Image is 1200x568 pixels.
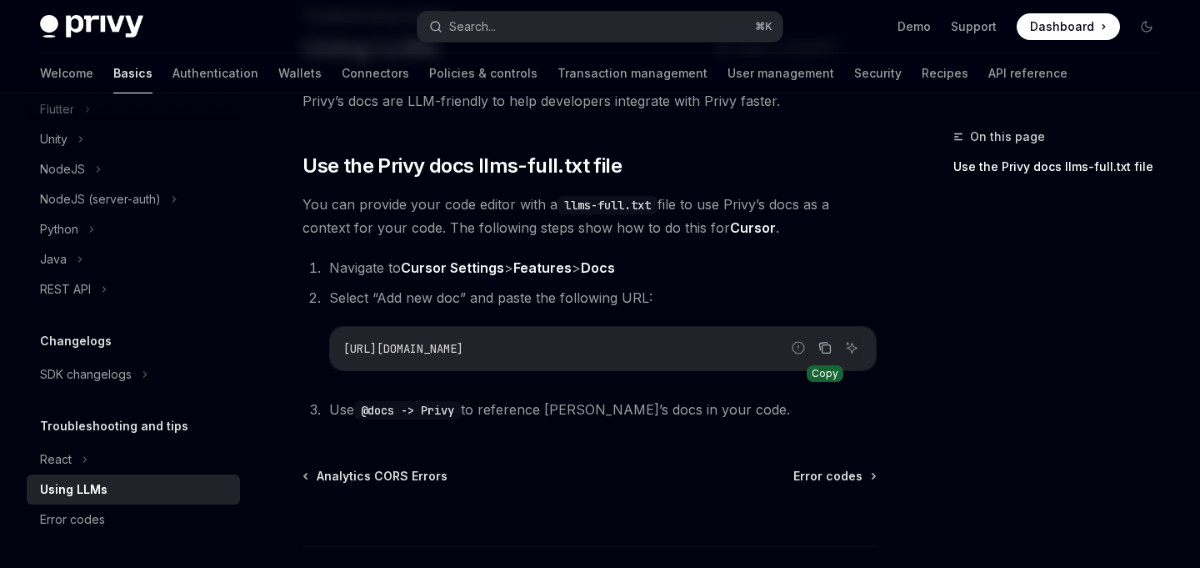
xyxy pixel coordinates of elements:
img: dark logo [40,15,143,38]
a: Cursor [730,219,776,237]
button: NodeJS [27,154,240,184]
button: REST API [27,274,240,304]
strong: Docs [581,259,615,276]
div: SDK changelogs [40,364,132,385]
span: Select “Add new doc” and paste the following URL: [329,289,652,306]
div: Java [40,249,67,269]
span: Dashboard [1030,18,1094,35]
code: llms-full.txt [557,196,657,214]
span: Navigate to > > [329,259,615,276]
strong: Cursor Settings [401,259,504,276]
div: Search... [449,17,496,37]
a: Security [854,53,902,93]
button: Copy the contents from the code block [814,337,836,359]
a: Recipes [922,53,968,93]
a: Analytics CORS Errors [304,468,447,485]
button: Unity [27,124,240,154]
div: Copy [807,365,843,382]
a: Connectors [342,53,409,93]
a: Using LLMs [27,475,240,505]
h5: Troubleshooting and tips [40,416,188,436]
span: [URL][DOMAIN_NAME] [343,341,463,356]
a: API reference [988,53,1067,93]
span: On this page [970,127,1045,147]
button: Python [27,214,240,244]
a: Support [951,18,997,35]
span: You can provide your code editor with a file to use Privy’s docs as a context for your code. The ... [302,193,877,239]
a: Error codes [27,505,240,535]
button: Ask AI [841,337,862,359]
div: React [40,450,72,470]
a: Wallets [278,53,322,93]
button: Search...⌘K [417,12,782,42]
button: SDK changelogs [27,359,240,390]
span: Privy’s docs are LLM-friendly to help developers integrate with Privy faster. [302,89,877,113]
a: Policies & controls [429,53,537,93]
span: ⌘ K [755,20,772,33]
a: Demo [897,18,931,35]
div: Using LLMs [40,480,107,500]
div: NodeJS (server-auth) [40,189,161,209]
a: Authentication [172,53,258,93]
code: @docs -> Privy [354,401,461,420]
a: Use the Privy docs llms-full.txt file [953,153,1173,180]
a: User management [727,53,834,93]
div: Python [40,219,78,239]
button: React [27,445,240,475]
button: NodeJS (server-auth) [27,184,240,214]
span: Analytics CORS Errors [317,468,447,485]
h5: Changelogs [40,331,112,351]
button: Report incorrect code [787,337,809,359]
a: Error codes [793,468,875,485]
span: Error codes [793,468,862,485]
div: Error codes [40,510,105,530]
button: Toggle dark mode [1133,13,1160,40]
a: Basics [113,53,152,93]
div: REST API [40,279,91,299]
div: NodeJS [40,159,85,179]
a: Transaction management [557,53,707,93]
button: Java [27,244,240,274]
span: Use to reference [PERSON_NAME]’s docs in your code. [329,401,790,418]
div: Unity [40,129,67,149]
a: Welcome [40,53,93,93]
strong: Features [513,259,572,276]
span: Use the Privy docs llms-full.txt file [302,153,622,179]
a: Dashboard [1017,13,1120,40]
